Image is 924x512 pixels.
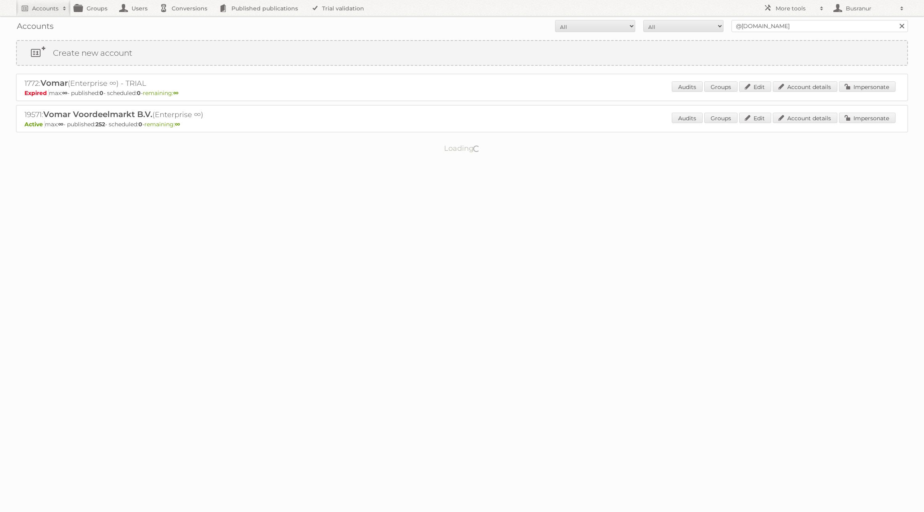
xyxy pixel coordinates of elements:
strong: 0 [138,121,142,128]
span: remaining: [144,121,180,128]
p: Loading [419,140,506,156]
strong: 0 [99,89,103,97]
a: Impersonate [839,113,896,123]
a: Audits [672,81,703,92]
a: Account details [773,81,837,92]
a: Create new account [17,41,907,65]
strong: ∞ [58,121,63,128]
strong: ∞ [175,121,180,128]
strong: ∞ [62,89,67,97]
span: Vomar [41,78,68,88]
h2: More tools [776,4,816,12]
h2: 19571: (Enterprise ∞) [24,109,305,120]
span: Expired [24,89,49,97]
a: Account details [773,113,837,123]
a: Groups [704,81,738,92]
a: Groups [704,113,738,123]
strong: 0 [137,89,141,97]
h2: 1772: (Enterprise ∞) - TRIAL [24,78,305,89]
h2: Accounts [32,4,59,12]
h2: Busranur [844,4,896,12]
a: Edit [739,113,771,123]
a: Audits [672,113,703,123]
p: max: - published: - scheduled: - [24,121,900,128]
strong: ∞ [173,89,178,97]
span: Active [24,121,45,128]
span: remaining: [143,89,178,97]
a: Impersonate [839,81,896,92]
p: max: - published: - scheduled: - [24,89,900,97]
strong: 252 [95,121,105,128]
a: Edit [739,81,771,92]
span: Vomar Voordeelmarkt B.V. [43,109,152,119]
